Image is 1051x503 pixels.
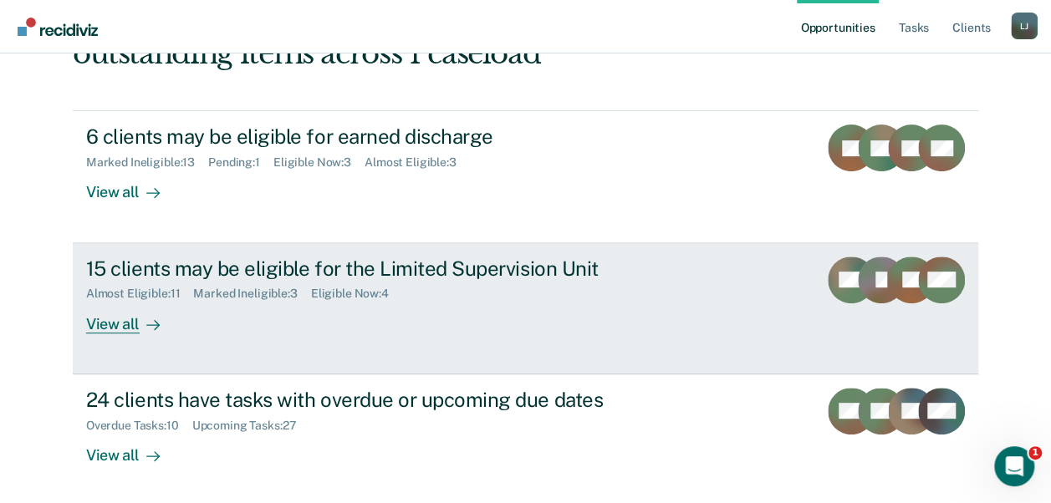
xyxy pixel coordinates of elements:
a: 15 clients may be eligible for the Limited Supervision UnitAlmost Eligible:11Marked Ineligible:3E... [73,243,978,374]
div: Overdue Tasks : 10 [86,419,192,433]
div: View all [86,301,180,333]
button: Profile dropdown button [1011,13,1038,39]
div: Pending : 1 [208,155,273,170]
img: Recidiviz [18,18,98,36]
div: Hi, [PERSON_NAME]. We’ve found some outstanding items across 1 caseload [73,3,798,71]
a: 6 clients may be eligible for earned dischargeMarked Ineligible:13Pending:1Eligible Now:3Almost E... [73,110,978,242]
div: Marked Ineligible : 13 [86,155,208,170]
div: 6 clients may be eligible for earned discharge [86,124,673,149]
div: Upcoming Tasks : 27 [192,419,310,433]
div: L J [1011,13,1038,39]
div: 24 clients have tasks with overdue or upcoming due dates [86,388,673,412]
div: Almost Eligible : 3 [365,155,470,170]
div: Eligible Now : 3 [273,155,365,170]
div: Almost Eligible : 11 [86,287,194,301]
div: View all [86,432,180,465]
iframe: Intercom live chat [994,446,1034,486]
div: 15 clients may be eligible for the Limited Supervision Unit [86,257,673,281]
div: Marked Ineligible : 3 [193,287,310,301]
div: View all [86,170,180,202]
div: Eligible Now : 4 [311,287,402,301]
span: 1 [1028,446,1042,460]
